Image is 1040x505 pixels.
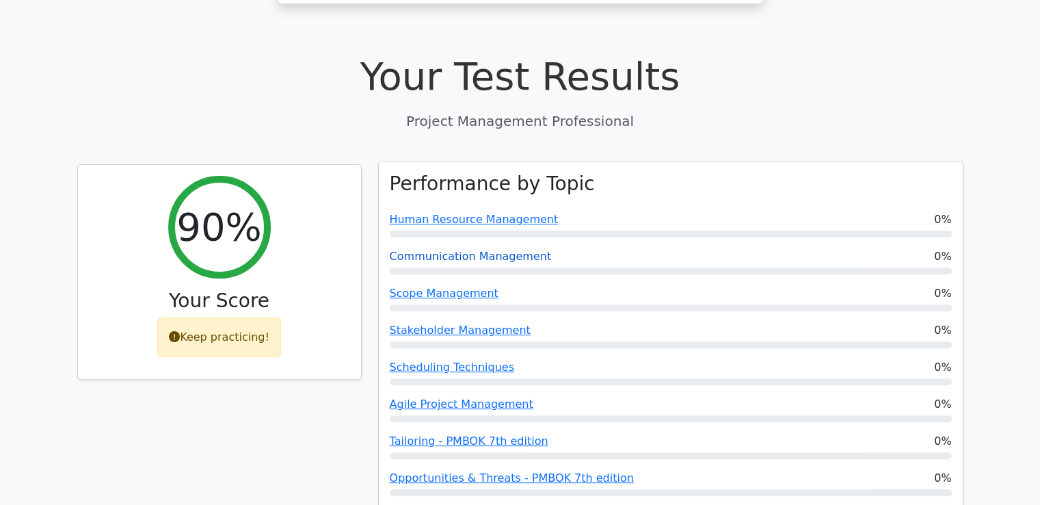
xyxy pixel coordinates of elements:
span: 0% [934,359,951,376]
span: 0% [934,285,951,302]
span: 0% [934,248,951,265]
h3: Performance by Topic [390,172,595,196]
a: Communication Management [390,250,552,263]
span: 0% [934,322,951,339]
span: 0% [934,433,951,450]
h1: Your Test Results [77,53,963,99]
a: Opportunities & Threats - PMBOK 7th edition [390,471,634,484]
a: Tailoring - PMBOK 7th edition [390,435,548,448]
a: Scope Management [390,287,498,300]
span: 0% [934,211,951,228]
a: Scheduling Techniques [390,361,514,374]
h3: Your Score [89,289,350,313]
a: Agile Project Management [390,398,533,411]
a: Human Resource Management [390,213,559,226]
span: 0% [934,470,951,487]
div: Keep practicing! [157,318,281,357]
h2: 90% [176,204,261,250]
a: Stakeholder Management [390,324,531,337]
p: Project Management Professional [77,111,963,131]
span: 0% [934,396,951,413]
